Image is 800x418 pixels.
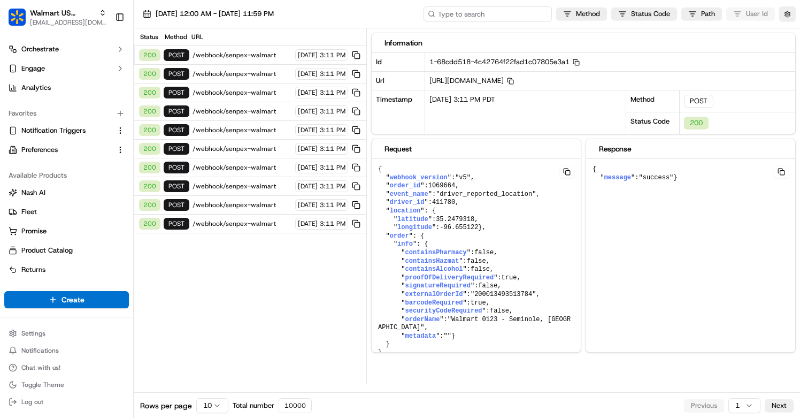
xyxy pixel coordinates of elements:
[384,37,782,48] div: Information
[320,182,345,191] span: 3:11 PM
[471,265,490,273] span: false
[4,105,129,122] div: Favorites
[4,394,129,409] button: Log out
[4,184,129,201] button: Nash AI
[4,203,129,221] button: Fleet
[320,201,345,209] span: 3:11 PM
[378,316,571,332] span: "Walmart 0123 - Seminole, [GEOGRAPHIC_DATA]"
[436,216,474,223] span: 35.2479318
[390,182,421,189] span: order_id
[6,151,86,170] a: 📗Knowledge Base
[139,105,160,117] div: 200
[164,143,189,155] div: POST
[9,188,125,197] a: Nash AI
[405,257,459,265] span: containsHazmat
[164,218,189,230] div: POST
[106,181,129,189] span: Pylon
[586,159,795,188] pre: { " ": }
[9,126,112,135] a: Notification Triggers
[36,102,175,113] div: Start new chat
[474,249,494,256] span: false
[11,11,32,32] img: Nash
[390,207,421,215] span: location
[599,143,782,154] div: Response
[405,282,471,290] span: signatureRequired
[139,68,160,80] div: 200
[193,145,292,153] span: /webhook/senpex-walmart
[21,207,37,217] span: Fleet
[30,18,106,27] span: [EMAIL_ADDRESS][DOMAIN_NAME]
[467,257,486,265] span: false
[405,299,463,307] span: barcodeRequired
[372,90,425,134] div: Timestamp
[21,44,59,54] span: Orchestrate
[4,60,129,77] button: Engage
[681,7,722,20] button: Path
[684,95,713,108] div: POST
[9,145,112,155] a: Preferences
[164,49,189,61] div: POST
[4,167,129,184] div: Available Products
[384,143,568,154] div: Request
[4,4,111,30] button: Walmart US StoresWalmart US Stores[EMAIL_ADDRESS][DOMAIN_NAME]
[193,88,292,97] span: /webhook/senpex-walmart
[164,105,189,117] div: POST
[397,224,432,231] span: longitude
[436,191,536,198] span: "driver_reported_location"
[139,162,160,173] div: 200
[372,159,581,364] pre: { " ": , " ": , " ": , " ": , " ": { " ": , " ": }, " ": { " ": { " ": , " ": , " ": , " ": , " "...
[397,216,428,223] span: latitude
[405,274,494,282] span: proofOfDeliveryRequired
[4,223,129,240] button: Promise
[21,188,45,197] span: Nash AI
[138,6,279,21] button: [DATE] 12:00 AM - [DATE] 11:59 PM
[21,398,43,406] span: Log out
[320,70,345,78] span: 3:11 PM
[164,199,189,211] div: POST
[9,226,125,236] a: Promise
[193,126,292,134] span: /webhook/senpex-walmart
[11,156,19,165] div: 📗
[191,33,362,41] div: URL
[193,163,292,172] span: /webhook/senpex-walmart
[21,381,64,389] span: Toggle Theme
[390,191,428,198] span: event_name
[86,151,176,170] a: 💻API Documentation
[320,88,345,97] span: 3:11 PM
[298,70,318,78] span: [DATE]
[9,246,125,255] a: Product Catalog
[429,76,514,85] span: [URL][DOMAIN_NAME]
[320,126,345,134] span: 3:11 PM
[298,107,318,116] span: [DATE]
[298,51,318,59] span: [DATE]
[11,102,30,121] img: 1736555255976-a54dd68f-1ca7-489b-9aae-adbdc363a1c4
[405,265,463,273] span: containsAlcohol
[684,117,709,130] div: 200
[405,291,463,298] span: externalOrderId
[193,107,292,116] span: /webhook/senpex-walmart
[193,182,292,191] span: /webhook/senpex-walmart
[30,7,95,18] button: Walmart US Stores
[21,246,73,255] span: Product Catalog
[320,145,345,153] span: 3:11 PM
[139,49,160,61] div: 200
[193,70,292,78] span: /webhook/senpex-walmart
[298,88,318,97] span: [DATE]
[405,307,482,315] span: securityCodeRequired
[298,182,318,191] span: [DATE]
[701,9,715,19] span: Path
[4,79,129,96] a: Analytics
[156,9,274,19] span: [DATE] 12:00 AM - [DATE] 11:59 PM
[233,401,274,411] span: Total number
[397,240,413,248] span: info
[372,71,425,90] div: Url
[138,33,159,41] div: Status
[471,291,536,298] span: "200013493513784"
[626,90,680,112] div: Method
[21,346,59,355] span: Notifications
[320,107,345,116] span: 3:11 PM
[471,299,486,307] span: true
[193,201,292,209] span: /webhook/senpex-walmart
[631,9,670,19] span: Status Code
